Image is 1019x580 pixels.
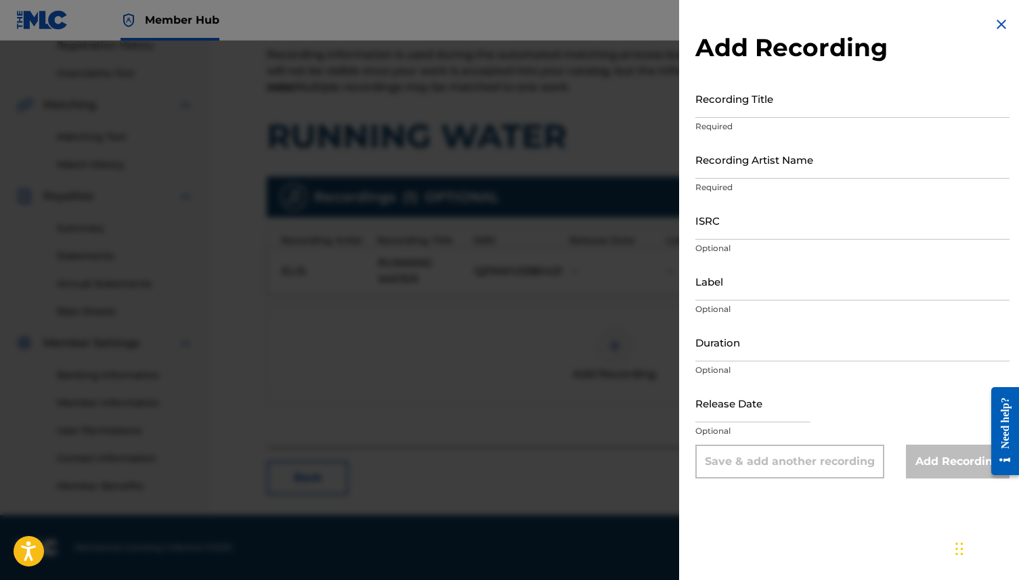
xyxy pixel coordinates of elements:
p: Optional [695,242,1010,254]
p: Optional [695,364,1010,376]
p: Required [695,181,1010,194]
div: Drag [955,529,963,569]
h2: Add Recording [695,32,1010,63]
img: MLC Logo [16,10,68,30]
p: Required [695,120,1010,133]
iframe: Chat Widget [951,515,1019,580]
iframe: Resource Center [981,376,1019,485]
p: Optional [695,303,1010,315]
img: Top Rightsholder [121,12,137,28]
p: Optional [695,425,1010,437]
span: Member Hub [145,12,219,28]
